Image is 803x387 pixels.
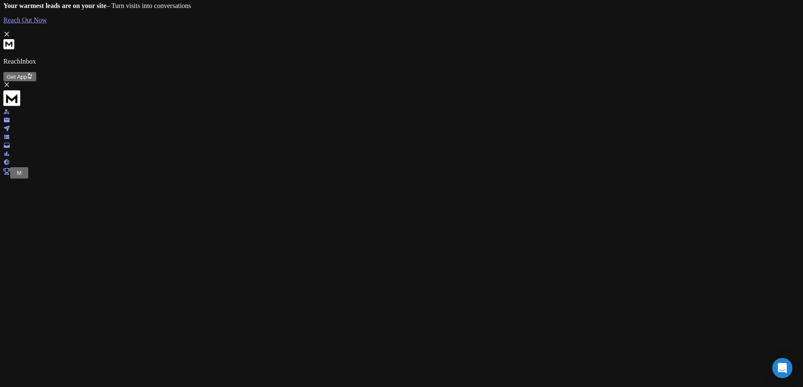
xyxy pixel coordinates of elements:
a: Reach Out Now [3,16,800,24]
button: M [13,168,25,177]
img: logo [3,90,20,107]
span: M [17,170,21,176]
button: Get App [3,72,36,81]
p: ReachInbox [3,58,800,65]
div: Open Intercom Messenger [772,358,792,378]
p: – Turn visits into conversations [3,2,800,10]
button: M [10,167,28,179]
strong: Your warmest leads are on your site [3,2,106,9]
